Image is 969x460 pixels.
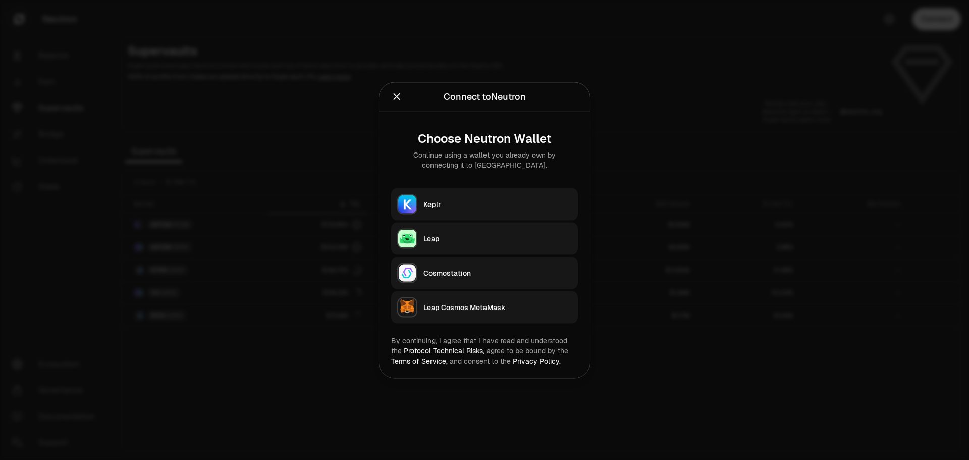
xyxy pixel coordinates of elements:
button: LeapLeap [391,222,578,254]
img: Leap Cosmos MetaMask [398,298,416,316]
div: Connect to Neutron [444,89,526,104]
a: Protocol Technical Risks, [404,346,484,355]
div: Leap Cosmos MetaMask [423,302,572,312]
div: Keplr [423,199,572,209]
button: KeplrKeplr [391,188,578,220]
div: Leap [423,233,572,243]
a: Terms of Service, [391,356,448,365]
button: Leap Cosmos MetaMaskLeap Cosmos MetaMask [391,291,578,323]
div: By continuing, I agree that I have read and understood the agree to be bound by the and consent t... [391,335,578,366]
button: Close [391,89,402,104]
img: Cosmostation [398,264,416,282]
div: Choose Neutron Wallet [399,131,570,145]
div: Continue using a wallet you already own by connecting it to [GEOGRAPHIC_DATA]. [399,149,570,170]
a: Privacy Policy. [513,356,561,365]
button: CosmostationCosmostation [391,257,578,289]
img: Keplr [398,195,416,213]
div: Cosmostation [423,268,572,278]
img: Leap [398,229,416,247]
